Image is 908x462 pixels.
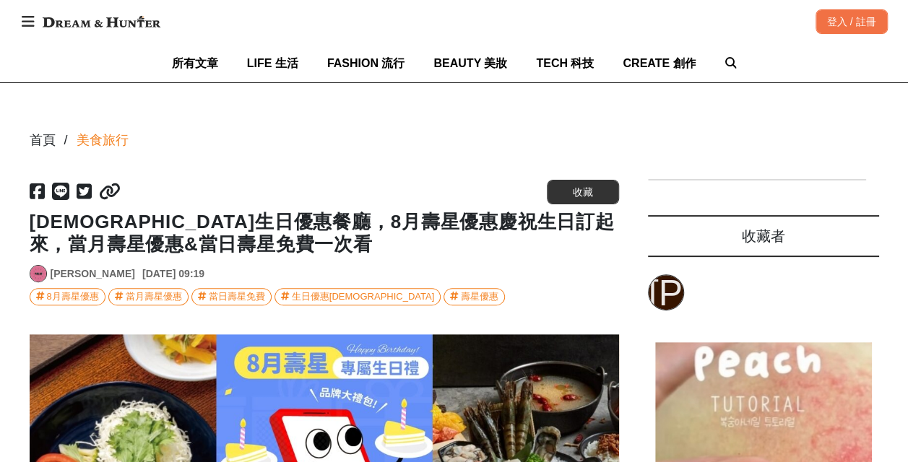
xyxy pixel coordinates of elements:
[536,44,594,82] a: TECH 科技
[623,57,696,69] span: CREATE 創作
[77,131,129,150] a: 美食旅行
[247,44,298,82] a: LIFE 生活
[142,266,204,282] div: [DATE] 09:19
[209,289,265,305] div: 當日壽星免費
[30,288,105,305] a: 8月壽星優惠
[64,131,68,150] div: /
[327,57,405,69] span: FASHION 流行
[433,44,507,82] a: BEAUTY 美妝
[30,211,619,256] h1: [DEMOGRAPHIC_DATA]生日優惠餐廳，8月壽星優惠慶祝生日訂起來，當月壽星優惠&當日壽星免費一次看
[30,266,46,282] img: Avatar
[623,44,696,82] a: CREATE 創作
[444,288,505,305] a: 壽星優惠
[292,289,434,305] div: 生日優惠[DEMOGRAPHIC_DATA]
[433,57,507,69] span: BEAUTY 美妝
[30,131,56,150] div: 首頁
[51,266,135,282] a: [PERSON_NAME]
[648,274,684,310] a: [PERSON_NAME]
[742,228,785,244] span: 收藏者
[126,289,182,305] div: 當月壽星優惠
[172,57,218,69] span: 所有文章
[108,288,189,305] a: 當月壽星優惠
[247,57,298,69] span: LIFE 生活
[35,9,168,35] img: Dream & Hunter
[461,289,498,305] div: 壽星優惠
[172,44,218,82] a: 所有文章
[816,9,888,34] div: 登入 / 註冊
[547,180,619,204] button: 收藏
[30,265,47,282] a: Avatar
[327,44,405,82] a: FASHION 流行
[191,288,272,305] a: 當日壽星免費
[274,288,441,305] a: 生日優惠[DEMOGRAPHIC_DATA]
[47,289,99,305] div: 8月壽星優惠
[536,57,594,69] span: TECH 科技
